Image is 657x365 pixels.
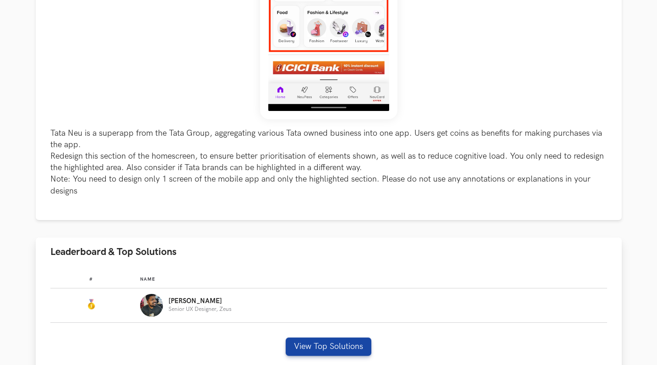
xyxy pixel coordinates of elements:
[168,306,232,312] p: Senior UX Designer, Zeus
[50,269,607,323] table: Leaderboard
[168,298,232,305] p: [PERSON_NAME]
[286,337,371,356] button: View Top Solutions
[89,277,93,282] span: #
[36,238,622,266] button: Leaderboard & Top Solutions
[50,127,607,197] p: Tata Neu is a superapp from the Tata Group, aggregating various Tata owned business into one app....
[86,299,97,310] img: Gold Medal
[140,277,155,282] span: Name
[140,294,163,317] img: Profile photo
[50,246,177,258] span: Leaderboard & Top Solutions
